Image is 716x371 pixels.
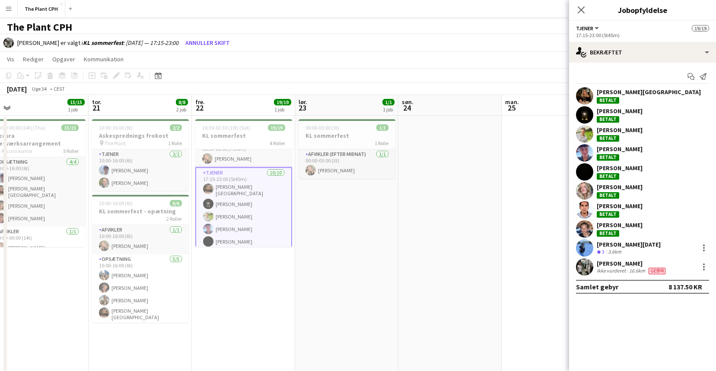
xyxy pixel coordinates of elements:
span: 2 Roller [166,216,182,222]
div: 16.6km [627,267,647,274]
h3: KL sommerfest [299,132,395,140]
span: 15/15 [61,124,79,131]
div: [DATE] [7,85,27,93]
div: Samlet gebyr [576,282,618,291]
div: 17:15-23:00 (5t45m) [576,32,709,38]
span: 1 Rolle [168,140,182,146]
span: 19/19 [692,25,709,32]
span: 1/1 [382,99,395,105]
span: fre. [195,98,205,106]
span: The Plant [105,140,126,146]
div: [PERSON_NAME][DATE] [597,241,661,248]
span: 15/15 [67,99,85,105]
div: [PERSON_NAME] [597,107,643,115]
span: 22 [194,103,205,113]
button: The Plant CPH [18,0,65,17]
div: [PERSON_NAME] [597,183,643,191]
a: Rediger [19,54,47,65]
span: 4 Roller [270,140,285,146]
span: 10:00-16:00 (6t) [99,124,133,131]
h1: The Plant CPH [7,21,72,34]
span: 2/2 [170,124,182,131]
span: 25 [504,103,519,113]
div: 8 137.50 KR [668,282,702,291]
span: man. [505,98,519,106]
div: 3.6km [606,248,623,256]
div: Betalt [597,135,619,142]
span: tor. [92,98,102,106]
div: 1 job [274,106,291,113]
span: Gebyr [649,268,665,274]
div: Betalt [597,230,619,237]
app-job-card: 10:00-16:00 (6t)2/2Askesprednings frokost The Plant1 RolleTjener2/210:00-16:00 (6t)[PERSON_NAME][... [92,119,189,191]
span: 6/6 [170,200,182,206]
span: 5 Roller [63,148,79,154]
div: Betalt [597,154,619,161]
h3: Jobopfyldelse [569,4,716,16]
h3: KL sommerfest [195,132,292,140]
div: Betalt [597,97,619,104]
div: 1 job [68,106,84,113]
a: Kommunikation [80,54,127,65]
span: 23 [297,103,307,113]
button: Tjener [576,25,600,32]
app-job-card: 16:30-02:30 (10t) (Sat)19/19KL sommerfest4 RollerAfvikler1/116:30-00:00 (7t30m)[PERSON_NAME]Tjene... [195,119,292,247]
span: Vis [7,55,14,63]
span: 16:30-02:30 (10t) (Sat) [202,124,250,131]
div: [PERSON_NAME][GEOGRAPHIC_DATA] [597,88,701,96]
span: 19/19 [268,124,285,131]
div: [PERSON_NAME] [597,260,667,267]
a: Vis [3,54,18,65]
h3: KL sommerfest - opætning [92,207,189,215]
h3: Askesprednings frokost [92,132,189,140]
app-card-role: Afvikler1/116:30-00:00 (7t30m)[PERSON_NAME] [195,138,292,167]
div: Teamet har forskellige gebyrer end i rollen [647,267,667,274]
b: KL sommerfest [83,39,123,47]
div: Betalt [597,211,619,218]
span: 3 [602,248,605,255]
span: Kommunikation [84,55,124,63]
div: Betalt [597,192,619,199]
app-card-role: Tjener2/210:00-16:00 (6t)[PERSON_NAME][PERSON_NAME] [92,149,189,191]
app-card-role: Afvikler (efter midnat)1/100:00-03:00 (3t)[PERSON_NAME] [299,149,395,179]
span: Opgaver [52,55,75,63]
a: Opgaver [49,54,79,65]
span: 10:00-16:00 (6t) [99,200,133,206]
span: 1/1 [376,124,388,131]
span: lør. [299,98,307,106]
span: søn. [402,98,414,106]
span: Rediger [23,55,44,63]
div: [PERSON_NAME] [597,145,643,153]
div: CEST [54,86,65,92]
app-job-card: 10:00-16:00 (6t)6/6KL sommerfest - opætning2 RollerAfvikler1/110:00-16:00 (6t)[PERSON_NAME]Opsætn... [92,195,189,323]
div: [PERSON_NAME] er valgt i [17,39,178,47]
span: 24 [401,103,414,113]
button: Annuller skift [182,36,233,50]
div: Betalt [597,173,619,180]
div: [PERSON_NAME] [597,221,643,229]
span: Accura kontor [1,148,32,154]
div: [PERSON_NAME] [597,126,643,134]
div: 2 job [176,106,188,113]
div: Bekræftet [569,42,716,63]
app-job-card: 00:00-03:00 (3t)1/1KL sommerfest1 RolleAfvikler (efter midnat)1/100:00-03:00 (3t)[PERSON_NAME] [299,119,395,179]
app-card-role: Tjener10/1017:15-23:00 (5t45m)[PERSON_NAME][GEOGRAPHIC_DATA][PERSON_NAME][PERSON_NAME][PERSON_NAM... [195,167,292,314]
div: 1 job [383,106,394,113]
span: 21 [91,103,102,113]
span: Tjener [576,25,593,32]
span: 1 Rolle [375,140,388,146]
span: Uge 34 [29,86,50,92]
div: Ikke vurderet [597,267,627,274]
div: Betalt [597,116,619,123]
span: 8/8 [176,99,188,105]
app-card-role: Afvikler1/110:00-16:00 (6t)[PERSON_NAME] [92,225,189,254]
span: 19/19 [274,99,291,105]
div: [PERSON_NAME] [597,164,643,172]
div: [PERSON_NAME] [597,202,643,210]
span: 00:00-03:00 (3t) [305,124,339,131]
i: : [DATE] — 17:15-23:00 [83,39,178,47]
